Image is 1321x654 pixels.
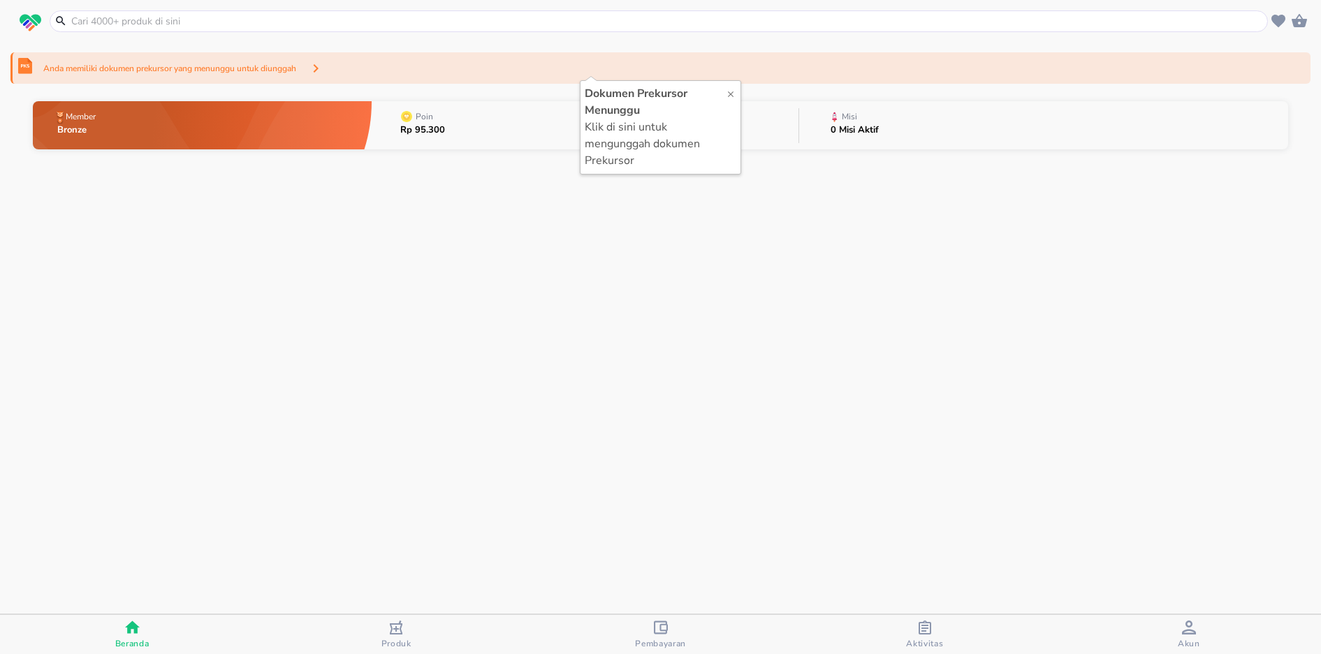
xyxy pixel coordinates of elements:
button: Akun [1057,615,1321,654]
span: Pembayaran [635,638,686,649]
p: Misi [842,112,857,121]
img: logo_swiperx_s.bd005f3b.svg [20,14,41,32]
p: Poin [416,112,433,121]
button: Misi0 Misi Aktif [799,98,1288,153]
span: Aktivitas [906,638,943,649]
span: Produk [381,638,411,649]
p: Klik di sini untuk mengunggah dokumen Prekursor [585,119,726,169]
input: Cari 4000+ produk di sini [70,14,1264,29]
button: Produk [264,615,528,654]
p: 0 Misi Aktif [831,126,879,135]
span: Beranda [115,638,149,649]
button: Pembayaran [528,615,792,654]
p: Dokumen Prekursor Menunggu [585,85,726,119]
p: Bronze [57,126,98,135]
button: Aktivitas [793,615,1057,654]
img: prekursor-icon.04a7e01b.svg [18,58,32,74]
button: MemberBronze [33,98,372,153]
p: Rp 95.300 [400,126,445,135]
p: Member [66,112,96,121]
span: Akun [1178,638,1200,649]
button: PoinRp 95.300 [372,98,798,153]
p: Anda memiliki dokumen prekursor yang menunggu untuk diunggah [43,62,296,75]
